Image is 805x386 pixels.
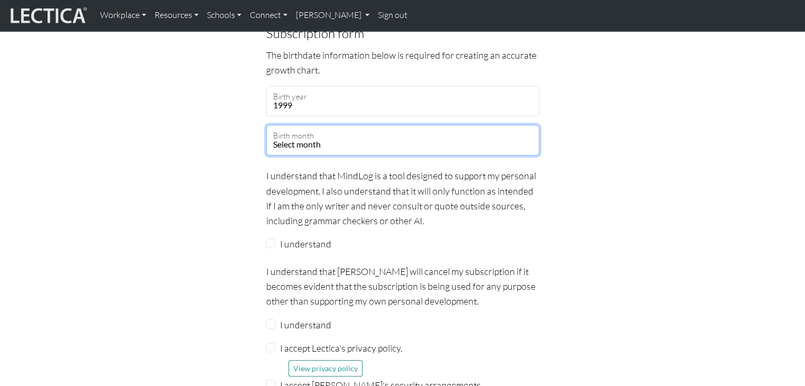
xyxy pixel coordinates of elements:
[292,4,374,26] a: [PERSON_NAME]
[266,48,539,77] p: The birthdate information below is required for creating an accurate growth chart.
[266,168,539,228] p: I understand that MindLog is a tool designed to support my personal development. I also understan...
[96,4,150,26] a: Workplace
[280,317,331,332] label: I understand
[266,23,364,43] legend: Subscription form
[246,4,292,26] a: Connect
[280,341,402,355] label: I accept Lectica's privacy policy.
[8,5,87,25] img: lecticalive
[374,4,412,26] a: Sign out
[203,4,246,26] a: Schools
[288,360,363,376] button: View privacy policy
[266,264,539,308] p: I understand that [PERSON_NAME] will cancel my subscription if it becomes evident that the subscr...
[280,236,331,251] label: I understand
[150,4,203,26] a: Resources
